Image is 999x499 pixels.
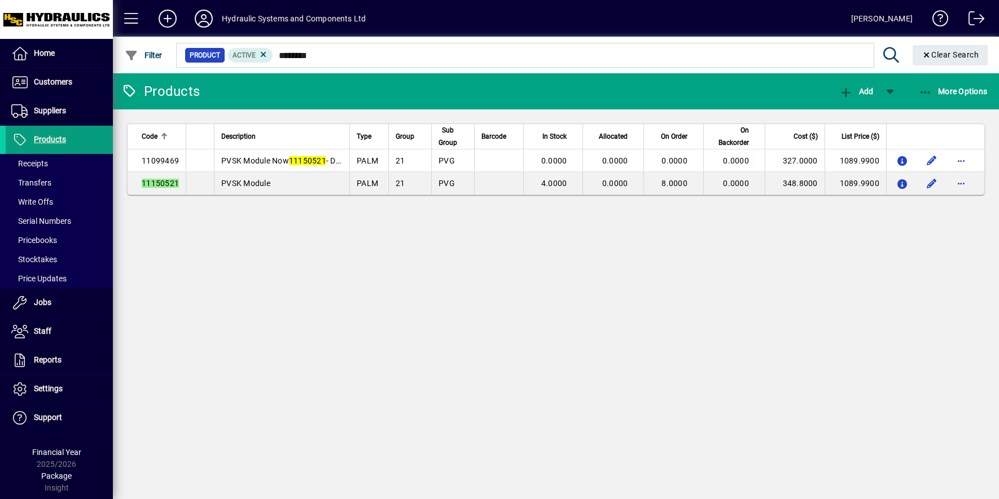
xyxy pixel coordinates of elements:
a: Staff [6,317,113,346]
span: Type [357,130,371,143]
div: In Stock [531,130,577,143]
span: Jobs [34,298,51,307]
span: Serial Numbers [11,217,71,226]
a: Write Offs [6,192,113,211]
span: Receipts [11,159,48,168]
span: Settings [34,384,63,393]
span: 0.0000 [723,179,749,188]
td: 1089.9900 [825,149,886,172]
mat-chip: Activation Status: Active [228,48,273,63]
span: Barcode [481,130,506,143]
a: Pricebooks [6,231,113,250]
span: 21 [396,156,405,165]
span: Reports [34,355,62,364]
span: 0.0000 [602,156,628,165]
span: Filter [125,51,163,60]
span: Financial Year [32,448,81,457]
div: Code [142,130,179,143]
span: Active [233,51,256,59]
span: 4.0000 [541,179,567,188]
span: 11099469 [142,156,179,165]
span: Transfers [11,178,51,187]
span: 0.0000 [541,156,567,165]
a: Logout [960,2,985,39]
a: Suppliers [6,97,113,125]
a: Settings [6,375,113,403]
span: 21 [396,179,405,188]
span: Support [34,413,62,422]
a: Support [6,404,113,432]
div: Sub Group [439,124,467,149]
span: Description [221,130,256,143]
em: 11150521 [289,156,326,165]
a: Stocktakes [6,250,113,269]
span: PALM [357,156,378,165]
a: Price Updates [6,269,113,288]
button: Clear [913,45,988,65]
div: Group [396,130,424,143]
span: On Backorder [711,124,749,149]
span: Package [41,471,72,480]
a: Receipts [6,154,113,173]
a: Knowledge Base [924,2,949,39]
span: Add [839,87,873,96]
span: Allocated [599,130,628,143]
a: Home [6,39,113,68]
span: Cost ($) [794,130,818,143]
span: Products [34,135,66,144]
span: More Options [919,87,988,96]
td: 327.0000 [765,149,825,172]
span: Code [142,130,157,143]
a: Jobs [6,289,113,317]
td: 348.8000 [765,172,825,195]
span: PALM [357,179,378,188]
button: More options [952,152,970,170]
span: 0.0000 [723,156,749,165]
div: Products [121,82,200,100]
span: 0.0000 [602,179,628,188]
span: PVSK Module Now - DO NOT ORDER [221,156,387,165]
a: Transfers [6,173,113,192]
a: Customers [6,68,113,96]
span: 0.0000 [661,156,687,165]
span: On Order [661,130,687,143]
div: Hydraulic Systems and Components Ltd [222,10,366,28]
div: [PERSON_NAME] [851,10,913,28]
span: Stocktakes [11,255,57,264]
span: Group [396,130,414,143]
td: 1089.9900 [825,172,886,195]
div: On Backorder [711,124,759,149]
span: Suppliers [34,106,66,115]
button: More options [952,174,970,192]
button: Edit [923,174,941,192]
span: PVG [439,179,455,188]
a: Serial Numbers [6,211,113,231]
div: On Order [651,130,697,143]
span: List Price ($) [842,130,879,143]
span: Pricebooks [11,236,57,245]
span: Customers [34,77,72,86]
span: Home [34,48,55,58]
button: Add [836,81,876,101]
button: More Options [916,81,991,101]
span: Clear Search [922,50,979,59]
span: Staff [34,326,51,335]
div: Allocated [590,130,638,143]
span: PVG [439,156,455,165]
span: Price Updates [11,274,67,283]
a: Reports [6,346,113,374]
span: In Stock [542,130,567,143]
span: 8.0000 [661,179,687,188]
button: Profile [186,8,222,29]
div: Description [221,130,343,143]
div: Barcode [481,130,516,143]
span: Sub Group [439,124,457,149]
button: Add [150,8,186,29]
span: Product [190,50,220,61]
span: PVSK Module [221,179,270,188]
em: 11150521 [142,179,179,188]
button: Filter [122,45,165,65]
button: Edit [923,152,941,170]
span: Write Offs [11,197,53,206]
div: Type [357,130,382,143]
